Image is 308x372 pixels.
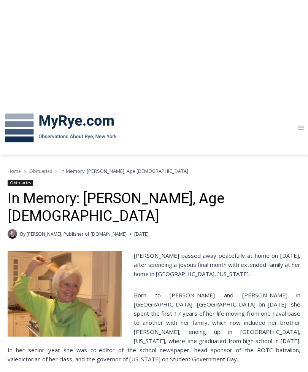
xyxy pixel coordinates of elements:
span: By [20,230,25,238]
nav: Breadcrumbs [8,167,300,175]
a: Author image [8,229,17,239]
span: > [24,169,26,174]
h1: In Memory: [PERSON_NAME], Age [DEMOGRAPHIC_DATA] [8,190,300,225]
a: Obituaries [8,180,33,186]
a: [PERSON_NAME], Publisher of [DOMAIN_NAME] [27,231,127,237]
time: [DATE] [134,230,149,238]
a: Home [8,168,21,174]
button: Open menu [294,122,308,134]
a: Obituaries [29,168,52,174]
p: [PERSON_NAME] passed away peacefully at home on [DATE], after spending a joyous final month with ... [8,251,300,278]
span: In Memory: [PERSON_NAME], Age [DEMOGRAPHIC_DATA] [60,168,188,174]
p: Born to [PERSON_NAME] and [PERSON_NAME] in [GEOGRAPHIC_DATA], [GEOGRAPHIC_DATA] on [DATE], she sp... [8,291,300,364]
span: > [55,169,57,174]
img: Obituary - Barbara defrondeville [8,251,122,337]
